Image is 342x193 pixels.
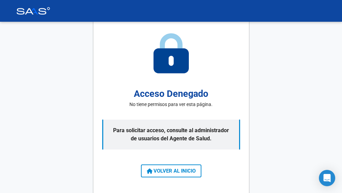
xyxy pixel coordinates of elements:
[129,101,213,108] p: No tiene permisos para ver esta página.
[102,120,240,150] p: Para solicitar acceso, consulte al administrador de usuarios del Agente de Salud.
[141,164,201,177] button: VOLVER AL INICIO
[319,170,335,186] div: Open Intercom Messenger
[16,7,50,15] img: Logo SAAS
[147,168,196,174] span: VOLVER AL INICIO
[134,87,208,101] h2: Acceso Denegado
[154,33,189,73] img: access-denied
